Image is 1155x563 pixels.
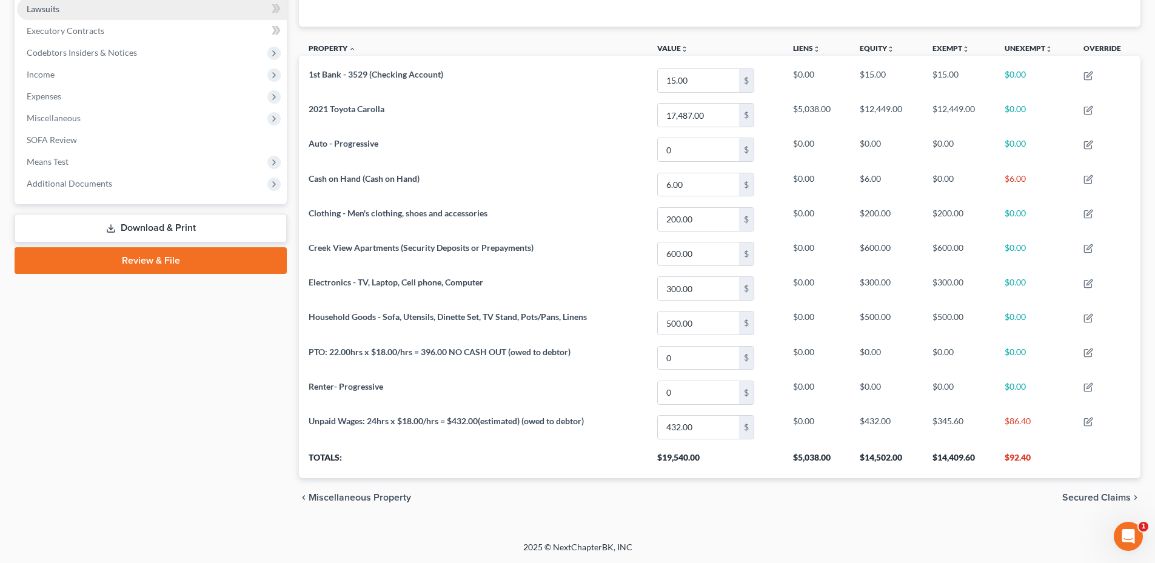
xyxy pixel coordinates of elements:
td: $0.00 [783,375,850,410]
i: unfold_more [681,45,688,53]
td: $0.00 [995,63,1074,98]
span: Clothing - Men's clothing, shoes and accessories [309,208,487,218]
span: Income [27,69,55,79]
input: 0.00 [658,381,739,404]
td: $0.00 [783,410,850,444]
span: Household Goods - Sofa, Utensils, Dinette Set, TV Stand, Pots/Pans, Linens [309,311,587,322]
div: $ [739,208,754,231]
span: Electronics - TV, Laptop, Cell phone, Computer [309,277,483,287]
span: Means Test [27,156,69,167]
td: $345.60 [923,410,995,444]
span: Auto - Progressive [309,138,378,148]
td: $0.00 [995,375,1074,410]
input: 0.00 [658,347,739,370]
td: $0.00 [783,236,850,271]
input: 0.00 [658,104,739,127]
td: $15.00 [923,63,995,98]
span: Renter- Progressive [309,381,383,391]
td: $0.00 [783,167,850,202]
button: chevron_left Miscellaneous Property [299,493,411,502]
span: Miscellaneous Property [309,493,411,502]
a: SOFA Review [17,129,287,151]
input: 0.00 [658,138,739,161]
td: $0.00 [923,133,995,167]
div: 2025 © NextChapterBK, INC [232,541,923,563]
th: Totals: [299,444,648,478]
th: $5,038.00 [783,444,850,478]
td: $0.00 [995,306,1074,341]
td: $300.00 [850,271,922,305]
div: $ [739,311,754,335]
i: unfold_more [1045,45,1053,53]
td: $86.40 [995,410,1074,444]
td: $600.00 [850,236,922,271]
td: $0.00 [783,63,850,98]
td: $0.00 [923,341,995,375]
i: chevron_left [299,493,309,502]
input: 0.00 [658,242,739,265]
td: $15.00 [850,63,922,98]
td: $432.00 [850,410,922,444]
span: Creek View Apartments (Security Deposits or Prepayments) [309,242,534,253]
span: Executory Contracts [27,25,104,36]
i: chevron_right [1131,493,1140,502]
td: $0.00 [783,271,850,305]
i: unfold_more [887,45,894,53]
div: $ [739,381,754,404]
i: unfold_more [962,45,969,53]
td: $0.00 [783,306,850,341]
a: Liensunfold_more [793,44,820,53]
td: $600.00 [923,236,995,271]
input: 0.00 [658,416,739,439]
i: unfold_more [813,45,820,53]
td: $0.00 [995,133,1074,167]
div: $ [739,138,754,161]
a: Exemptunfold_more [932,44,969,53]
td: $0.00 [995,236,1074,271]
a: Unexemptunfold_more [1005,44,1053,53]
th: $14,502.00 [850,444,922,478]
td: $6.00 [850,167,922,202]
input: 0.00 [658,69,739,92]
td: $0.00 [995,271,1074,305]
th: $14,409.60 [923,444,995,478]
div: $ [739,69,754,92]
a: Equityunfold_more [860,44,894,53]
a: Executory Contracts [17,20,287,42]
div: $ [739,242,754,265]
span: 1 [1139,522,1148,531]
input: 0.00 [658,277,739,300]
a: Review & File [15,247,287,274]
span: PTO: 22.00hrs x $18.00/hrs = 396.00 NO CASH OUT (owed to debtor) [309,347,571,357]
td: $0.00 [850,375,922,410]
input: 0.00 [658,208,739,231]
div: $ [739,104,754,127]
span: 1st Bank - 3529 (Checking Account) [309,69,443,79]
span: Codebtors Insiders & Notices [27,47,137,58]
td: $200.00 [850,202,922,236]
a: Valueunfold_more [657,44,688,53]
th: Override [1074,36,1140,64]
td: $0.00 [783,341,850,375]
td: $500.00 [850,306,922,341]
td: $0.00 [923,375,995,410]
div: $ [739,416,754,439]
span: 2021 Toyota Carolla [309,104,384,114]
div: $ [739,173,754,196]
div: $ [739,347,754,370]
td: $12,449.00 [923,98,995,133]
td: $6.00 [995,167,1074,202]
input: 0.00 [658,311,739,335]
th: $19,540.00 [648,444,784,478]
span: Expenses [27,91,61,101]
td: $0.00 [783,133,850,167]
span: Lawsuits [27,4,59,14]
div: $ [739,277,754,300]
td: $0.00 [995,341,1074,375]
span: Unpaid Wages: 24hrs x $18.00/hrs = $432.00(estimated) (owed to debtor) [309,416,584,426]
td: $0.00 [850,341,922,375]
td: $0.00 [850,133,922,167]
input: 0.00 [658,173,739,196]
a: Property expand_less [309,44,356,53]
span: Cash on Hand (Cash on Hand) [309,173,420,184]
